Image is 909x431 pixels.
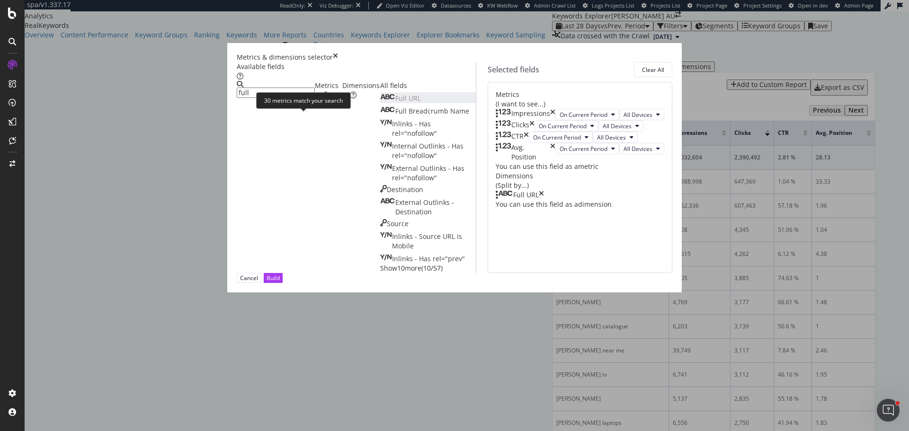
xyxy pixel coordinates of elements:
span: On Current Period [560,111,607,119]
div: Available fields [237,62,476,71]
div: You can use this field as a metric [496,162,664,171]
div: times [529,120,535,132]
div: times [524,132,529,143]
button: Clear All [634,62,672,77]
button: On Current Period [535,120,598,132]
span: Inlinks [392,254,415,263]
span: Has [453,164,464,173]
span: rel="nofollow" [392,129,437,138]
span: Internal [392,141,419,150]
div: Selected fields [488,64,539,75]
span: Full [395,94,409,103]
span: Breadcrumb [409,106,450,115]
div: CTR [511,132,524,143]
div: 30 metrics match your search [256,92,351,109]
span: Outlinks [419,141,447,150]
div: times [550,109,555,120]
div: brand label [315,90,322,100]
span: External [395,198,423,207]
div: Full URLtimes [496,190,664,200]
span: Has [419,254,433,263]
div: Clear All [642,66,664,74]
span: - [452,198,454,207]
button: Cancel [237,273,261,283]
button: All Devices [619,143,664,154]
div: brand label [342,90,350,100]
span: URL [409,94,421,103]
span: - [415,232,419,241]
div: Metrics & dimensions selector [237,53,333,62]
button: All Devices [593,132,638,143]
button: On Current Period [555,143,619,154]
span: - [447,141,452,150]
span: All Devices [624,145,652,153]
div: ImpressionstimesOn Current PeriodAll Devices [496,109,664,120]
span: rel="nofollow" [392,173,437,182]
span: Source [419,232,443,241]
span: - [415,119,419,128]
span: 30 [315,90,322,99]
div: All fields [380,81,476,90]
div: Metrics [496,90,664,109]
span: Outlinks [423,198,452,207]
div: Impressions [511,109,550,120]
span: Has [419,119,431,128]
div: (Split by...) [496,181,664,190]
button: All Devices [619,109,664,120]
span: Inlinks [392,119,415,128]
span: rel="prev" [433,254,465,263]
div: (I want to see...) [496,99,664,109]
button: Build [264,273,283,283]
span: On Current Period [560,145,607,153]
button: On Current Period [529,132,593,143]
span: Name [450,106,469,115]
span: - [448,164,453,173]
div: Cancel [240,274,258,282]
iframe: Intercom live chat [877,399,900,422]
div: times [333,53,338,62]
span: rel="nofollow" [392,151,437,160]
div: Avg. Position [511,143,550,162]
button: All Devices [598,120,643,132]
div: ClickstimesOn Current PeriodAll Devices [496,120,664,132]
span: Destination [395,207,432,216]
span: External [392,164,420,173]
span: Outlinks [420,164,448,173]
div: Full URL [513,190,539,200]
span: Mobile [392,241,414,250]
div: CTRtimesOn Current PeriodAll Devices [496,132,664,143]
span: Full [395,106,409,115]
button: On Current Period [555,109,619,120]
span: Is [457,232,462,241]
span: Show 10 more [380,264,421,273]
span: All Devices [624,111,652,119]
div: modal [227,43,682,292]
div: times [539,190,544,200]
span: Destination [387,185,423,194]
span: Has [452,141,463,150]
span: 57 [342,90,350,99]
div: Metrics [315,81,342,100]
span: ( 10 / 57 ) [421,264,443,273]
span: URL [443,232,457,241]
div: times [550,143,555,162]
div: You can use this field as a dimension [496,200,664,209]
span: On Current Period [533,133,581,141]
div: Avg. PositiontimesOn Current PeriodAll Devices [496,143,664,162]
div: Build [267,274,280,282]
span: All Devices [603,122,632,130]
span: Inlinks [392,232,415,241]
span: - [415,254,419,263]
div: Clicks [511,120,529,132]
span: Source [387,219,409,228]
div: Dimensions [342,81,380,100]
span: All Devices [597,133,626,141]
input: Search by field name [237,88,315,98]
div: Dimensions [496,171,664,190]
span: On Current Period [539,122,587,130]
